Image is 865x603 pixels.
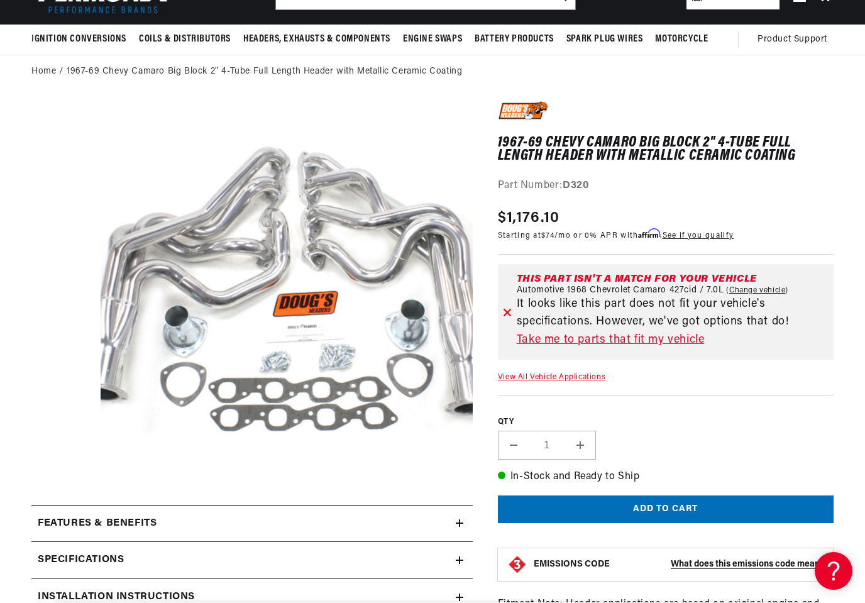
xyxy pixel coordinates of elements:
p: It looks like this part does not fit your vehicle's specifications. However, we've got options th... [517,296,829,333]
span: Automotive 1968 Chevrolet Camaro 427cid / 7.0L [517,286,724,296]
h2: Specifications [38,553,124,569]
summary: Specifications [31,543,473,579]
summary: Motorcycle [649,25,714,55]
summary: Coils & Distributors [133,25,237,55]
span: $1,176.10 [498,207,560,230]
a: View All Vehicle Applications [498,374,605,382]
summary: Battery Products [468,25,560,55]
div: Part Number: [498,179,834,195]
button: EMISSIONS CODEWhat does this emissions code mean? [534,560,824,571]
div: This part isn't a match for your vehicle [517,275,829,285]
summary: Engine Swaps [397,25,468,55]
strong: What does this emissions code mean? [671,560,824,570]
p: In-Stock and Ready to Ship [498,470,834,486]
summary: Spark Plug Wires [560,25,649,55]
span: Battery Products [475,33,554,47]
button: Add to cart [498,496,834,524]
summary: Headers, Exhausts & Components [237,25,397,55]
span: Ignition Conversions [31,33,126,47]
summary: Features & Benefits [31,506,473,543]
summary: Product Support [758,25,834,55]
img: Emissions code [507,555,527,575]
span: Motorcycle [655,33,708,47]
span: Spark Plug Wires [566,33,643,47]
a: Take me to parts that fit my vehicle [517,332,829,350]
a: 1967-69 Chevy Camaro Big Block 2" 4-Tube Full Length Header with Metallic Ceramic Coating [67,65,462,79]
h1: 1967-69 Chevy Camaro Big Block 2" 4-Tube Full Length Header with Metallic Ceramic Coating [498,137,834,163]
span: Product Support [758,33,827,47]
span: Affirm [638,230,660,239]
p: Starting at /mo or 0% APR with . [498,230,734,242]
summary: Ignition Conversions [31,25,133,55]
span: Coils & Distributors [139,33,231,47]
label: QTY [498,418,834,428]
media-gallery: Gallery Viewer [31,102,473,480]
strong: EMISSIONS CODE [534,560,610,570]
a: Home [31,65,56,79]
nav: breadcrumbs [31,65,834,79]
span: $74 [541,233,554,240]
a: Change vehicle [726,286,788,296]
h2: Features & Benefits [38,516,157,533]
span: Engine Swaps [403,33,462,47]
span: Headers, Exhausts & Components [243,33,390,47]
a: See if you qualify - Learn more about Affirm Financing (opens in modal) [663,233,734,240]
strong: D320 [563,181,588,191]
